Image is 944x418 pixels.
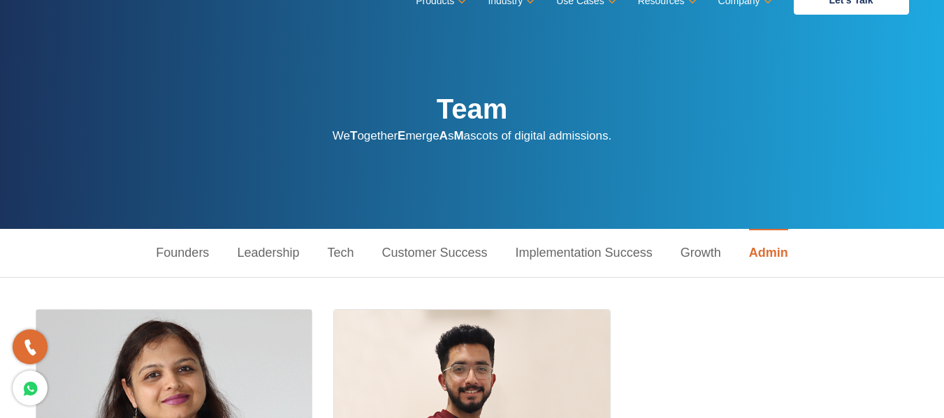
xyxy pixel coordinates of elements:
[398,129,405,142] strong: E
[735,229,802,277] a: Admin
[350,129,357,142] strong: T
[368,229,501,277] a: Customer Success
[667,229,735,277] a: Growth
[453,129,463,142] strong: M
[437,94,508,124] strong: Team
[440,129,448,142] strong: A
[333,126,611,146] p: We ogether merge s ascots of digital admissions.
[142,229,223,277] a: Founders
[313,229,368,277] a: Tech
[223,229,313,277] a: Leadership
[502,229,667,277] a: Implementation Success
